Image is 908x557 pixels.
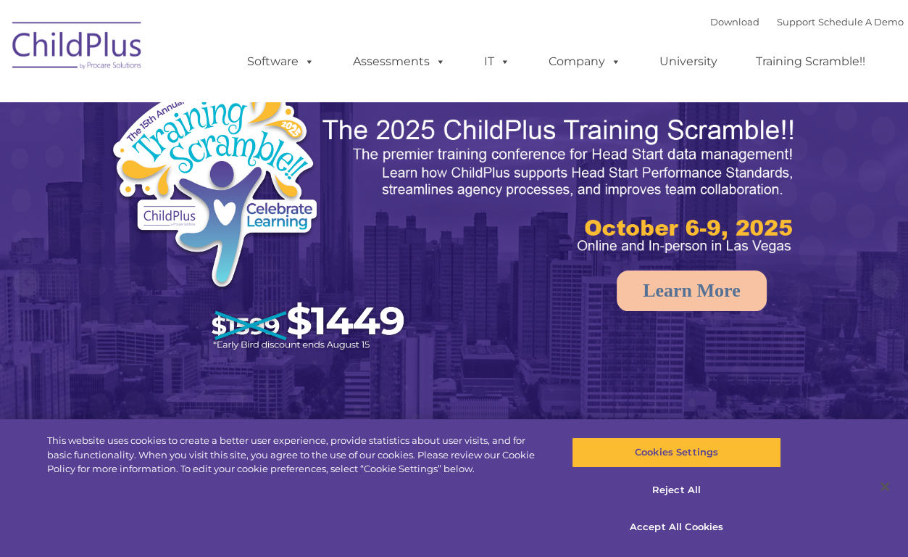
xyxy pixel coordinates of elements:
div: This website uses cookies to create a better user experience, provide statistics about user visit... [47,434,545,476]
font: | [710,16,904,28]
button: Cookies Settings [572,437,780,468]
button: Accept All Cookies [572,512,780,542]
a: Training Scramble!! [741,47,880,76]
a: Support [777,16,815,28]
button: Close [869,471,901,503]
span: Last name [201,96,246,107]
span: Phone number [201,155,263,166]
a: University [645,47,732,76]
a: Schedule A Demo [818,16,904,28]
a: Software [233,47,329,76]
a: IT [470,47,525,76]
img: ChildPlus by Procare Solutions [5,12,150,84]
a: Assessments [338,47,460,76]
button: Reject All [572,475,780,506]
a: Learn More [617,271,767,311]
a: Company [534,47,636,76]
a: Download [710,16,759,28]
